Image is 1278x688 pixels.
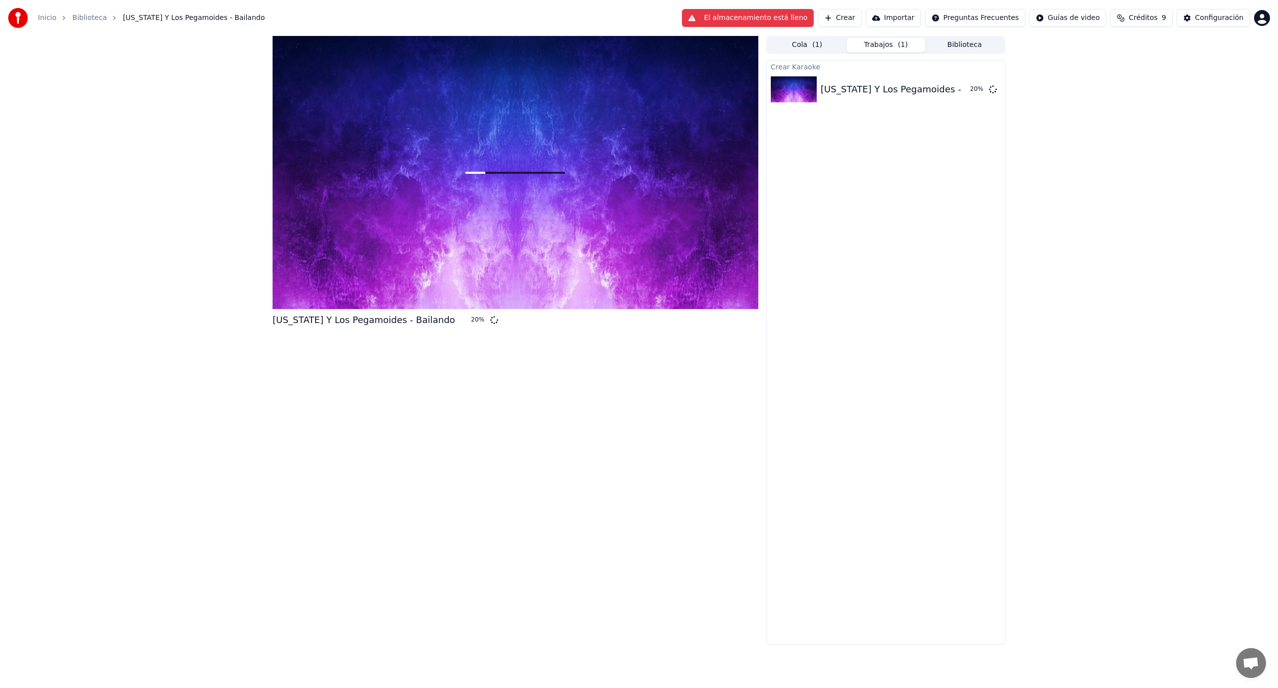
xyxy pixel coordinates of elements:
button: Crear [818,9,862,27]
button: Biblioteca [925,38,1004,52]
button: Cola [768,38,847,52]
span: [US_STATE] Y Los Pegamoides - Bailando [123,13,265,23]
span: ( 1 ) [898,40,908,50]
button: El almacenamiento está lleno [682,9,813,27]
span: ( 1 ) [812,40,822,50]
button: Importar [866,9,921,27]
div: [US_STATE] Y Los Pegamoides - Bailando [821,82,1003,96]
a: Chat abierto [1236,648,1266,678]
span: 9 [1162,13,1166,23]
div: 20 % [970,85,985,93]
span: Créditos [1129,13,1158,23]
a: Inicio [38,13,56,23]
button: Preguntas Frecuentes [925,9,1025,27]
nav: breadcrumb [38,13,265,23]
div: [US_STATE] Y Los Pegamoides - Bailando [273,313,455,327]
button: Configuración [1177,9,1250,27]
div: Configuración [1195,13,1244,23]
button: Trabajos [847,38,926,52]
div: 20 % [471,316,486,324]
button: Créditos9 [1110,9,1173,27]
div: Crear Karaoke [767,60,1005,72]
img: youka [8,8,28,28]
a: Biblioteca [72,13,107,23]
button: Guías de video [1029,9,1106,27]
